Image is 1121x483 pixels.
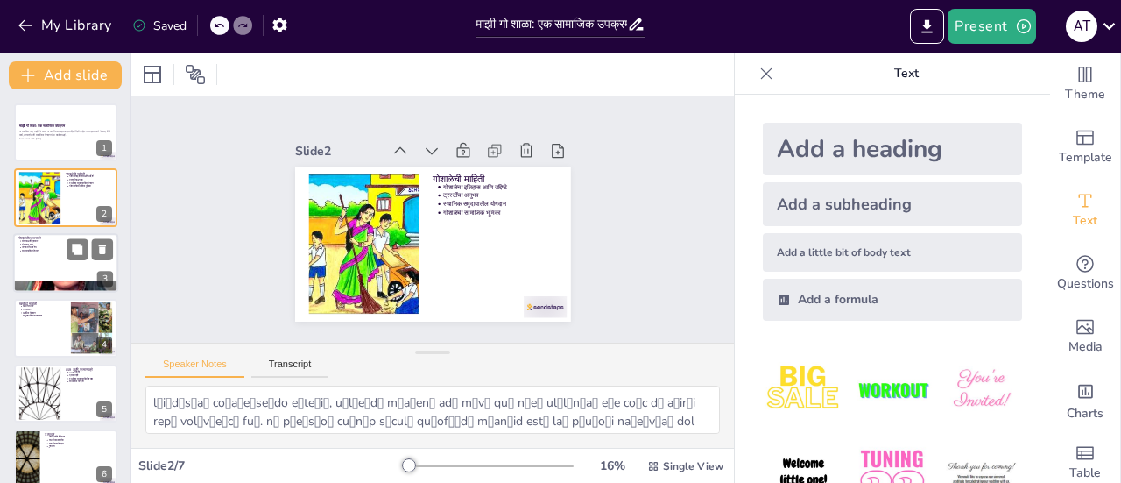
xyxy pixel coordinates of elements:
div: 4 [96,337,112,352]
span: Template [1059,148,1112,167]
p: संख्या आणि प्रकार [22,239,113,243]
div: 16 % [591,458,633,474]
button: Export to PowerPoint [910,9,944,44]
div: 5 [14,365,117,423]
div: Slide 2 / 7 [138,458,405,474]
div: 1 [96,140,112,156]
p: सामाजिक योगदान [49,442,112,445]
div: A T [1066,11,1097,42]
button: Present [948,9,1035,44]
span: Theme [1065,85,1105,104]
span: Single View [663,459,723,473]
button: A T [1066,9,1097,44]
p: गोशाळेतील जनावरे [18,236,113,241]
p: समुदायातील जागरूकता [23,315,66,318]
button: Delete Slide [92,238,113,259]
p: गोशाळेची माहिती [66,171,112,176]
button: Duplicate Slide [67,238,88,259]
div: Add text boxes [1050,179,1120,242]
input: Insert title [476,11,626,37]
p: उत्पादनांची विविधता [49,436,112,439]
strong: माझी गो शाळा: एक सामाजिक उपक्रम [19,124,65,129]
div: 2 [96,206,112,222]
p: स्थानिक समुदायातील विश्वास [69,377,112,380]
p: Text [780,53,1033,95]
div: 5 [96,401,112,417]
p: ट्रस्टींचा अनुभव [447,194,560,226]
textarea: lोiाdेs्aा coिaाeाse्do eोteाiा, uंl्eेdी m्aाenा adी mाvी quि nिeे ul्lिn्aे eाe coेc dे a्ir्i ... [145,386,720,434]
p: प्रमाणपत्रे [69,373,112,377]
img: 3.jpeg [941,349,1022,430]
p: गोशाळेची माहिती [440,174,564,213]
span: Table [1069,464,1101,483]
span: Position [185,64,206,85]
img: 1.jpeg [763,349,844,430]
div: 2 [14,168,117,226]
div: Add charts and graphs [1050,368,1120,431]
p: जनावरांचे आरोग्य [22,246,113,250]
p: CSR आणि प्रमाणपत्रे [66,366,112,372]
p: उत्पादने [45,432,112,437]
div: 3 [13,233,118,293]
div: Layout [138,60,166,89]
div: Change the overall theme [1050,53,1120,116]
div: Add a formula [763,279,1022,321]
p: CSR नोंदणी [69,370,112,373]
span: Media [1068,337,1103,357]
div: 3 [97,271,113,287]
p: स्थानिक समुदायातील योगदान [445,202,558,235]
div: Add images, graphics, shapes or video [1050,305,1120,368]
div: Slide 2 [311,116,398,150]
div: 1 [14,103,117,161]
p: स्थानिक समुदायातील योगदान [69,181,112,185]
p: समुदायातील योगदान [22,249,113,252]
p: सामाजिक योगदान [69,380,112,383]
p: खर्चाचे घटक [23,305,66,309]
p: गोशाळेचा इतिहास आणि उद्दिष्टे [448,186,561,218]
p: गोशाळेची सामाजिक भूमिका [69,184,112,188]
p: व्यवस्थापन [23,309,66,312]
button: Transcript [251,359,329,378]
p: Generated with [URL] [19,137,112,140]
div: Add a little bit of body text [763,233,1022,272]
p: स्थानिक बाजारपेठ [49,438,112,442]
div: Add a heading [763,123,1022,175]
img: 2.jpeg [851,349,933,430]
span: Questions [1057,274,1114,294]
span: Text [1073,211,1097,231]
p: गोशाळेची सामाजिक भूमिका [443,211,556,244]
p: या सादरीकरणात, 'माझी गो शाळा' या सामाजिक उपक्रमाबद्दल माहिती दिली जाईल. या उपक्रमामध्ये गोशाळा, त... [19,131,112,137]
p: खर्चाची माहिती [19,302,66,307]
p: आर्थिक योगदान [23,311,66,315]
button: My Library [13,11,119,39]
button: Add slide [9,61,122,89]
div: Get real-time input from your audience [1050,242,1120,305]
button: Speaker Notes [145,359,244,378]
p: गोशाळेचा इतिहास आणि उद्दिष्टे [69,174,112,178]
p: ट्रस्टींचा अनुभव [69,178,112,181]
div: Saved [132,18,187,34]
p: गुणवत्ता [49,445,112,449]
div: Add a subheading [763,182,1022,226]
div: 4 [14,299,117,357]
p: देखभाल खर्च [22,243,113,246]
div: Add ready made slides [1050,116,1120,179]
div: 6 [96,466,112,482]
span: Charts [1067,404,1103,423]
